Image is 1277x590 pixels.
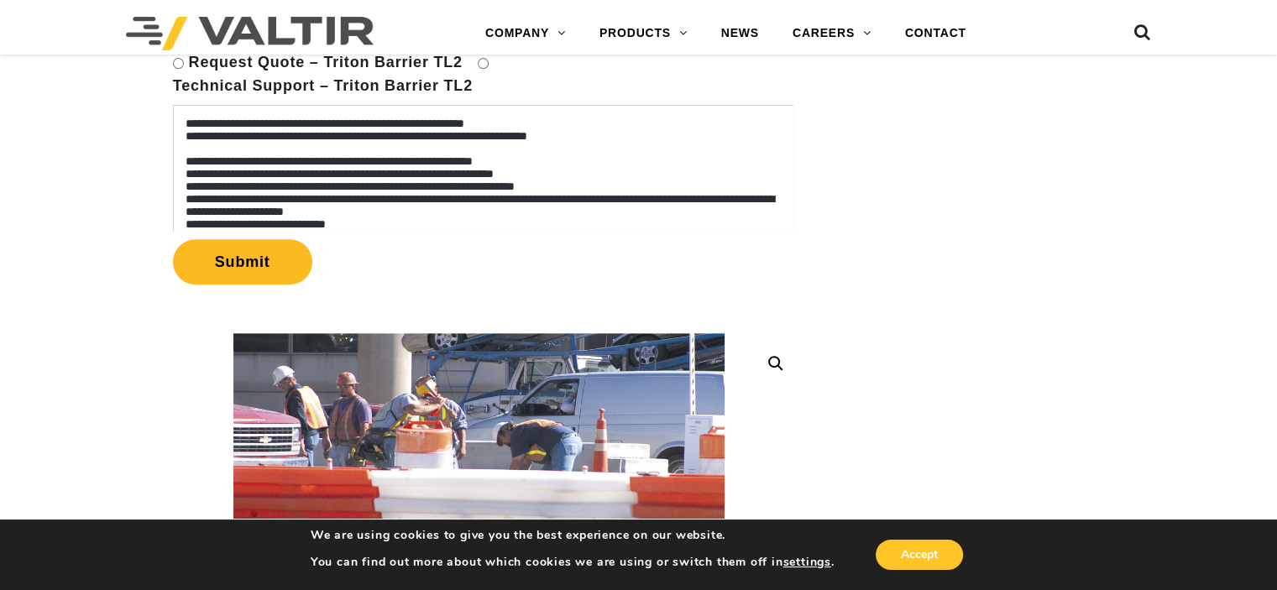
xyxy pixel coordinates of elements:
label: Technical Support – Triton Barrier TL2 [173,76,473,96]
button: settings [782,555,830,570]
p: We are using cookies to give you the best experience on our website. [311,528,835,543]
a: CONTACT [888,17,983,50]
button: Submit [173,239,312,285]
img: Valtir [126,17,374,50]
button: Accept [876,540,963,570]
p: You can find out more about which cookies we are using or switch them off in . [311,555,835,570]
a: CAREERS [776,17,888,50]
a: NEWS [704,17,776,50]
a: PRODUCTS [583,17,704,50]
label: Request Quote – Triton Barrier TL2 [189,53,463,72]
a: COMPANY [468,17,583,50]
